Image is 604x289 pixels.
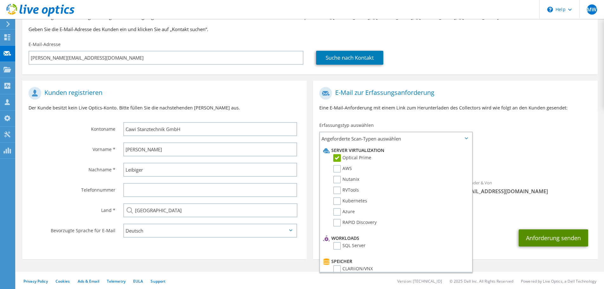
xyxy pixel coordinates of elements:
[319,87,588,100] h1: E-Mail zur Erfassungsanforderung
[55,279,70,284] a: Cookies
[321,234,469,242] li: Workloads
[316,51,383,65] a: Suche nach Kontakt
[462,188,591,195] span: [EMAIL_ADDRESS][DOMAIN_NAME]
[333,265,373,273] label: CLARiiON/VNX
[29,26,591,33] h3: Geben Sie die E-Mail-Adresse des Kunden ein und klicken Sie auf „Kontakt suchen“.
[333,208,355,216] label: Azure
[29,87,297,100] h1: Kunden registrieren
[333,219,377,227] label: RAPID Discovery
[151,279,166,284] a: Support
[333,176,359,183] label: Nutanix
[107,279,126,284] a: Telemetry
[320,132,472,145] span: Angeforderte Scan-Typen auswählen
[587,4,597,15] span: MW
[321,258,469,265] li: Speicher
[29,183,115,193] label: Telefonnummer
[313,176,455,198] div: An
[319,122,374,128] label: Erfassungstyp auswählen
[521,279,596,284] li: Powered by Live Optics, a Dell Technology
[313,201,597,223] div: CC & Antworten an
[333,197,367,205] label: Kubernetes
[29,224,115,234] label: Bevorzugte Sprache für E-Mail
[397,279,442,284] li: Version: [TECHNICAL_ID]
[78,279,99,284] a: Ads & Email
[29,104,300,111] p: Der Kunde besitzt kein Live Optics-Konto. Bitte füllen Sie die nachstehenden [PERSON_NAME] aus.
[455,176,598,198] div: Absender & Von
[29,41,61,48] label: E-Mail-Adresse
[333,154,371,162] label: Optical Prime
[321,147,469,154] li: Server Virtualization
[519,229,588,246] button: Anforderung senden
[333,165,352,173] label: AWS
[23,279,48,284] a: Privacy Policy
[547,7,553,12] svg: \n
[333,187,359,194] label: RVTools
[319,104,591,111] p: Eine E-Mail-Anforderung mit einem Link zum Herunterladen des Collectors wird wie folgt an den Kun...
[29,203,115,213] label: Land *
[450,279,513,284] li: © 2025 Dell Inc. All Rights Reserved
[333,242,366,250] label: SQL Server
[133,279,143,284] a: EULA
[29,163,115,173] label: Nachname *
[29,142,115,153] label: Vorname *
[29,122,115,132] label: Kontoname
[313,148,597,173] div: Angeforderte Erfassungen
